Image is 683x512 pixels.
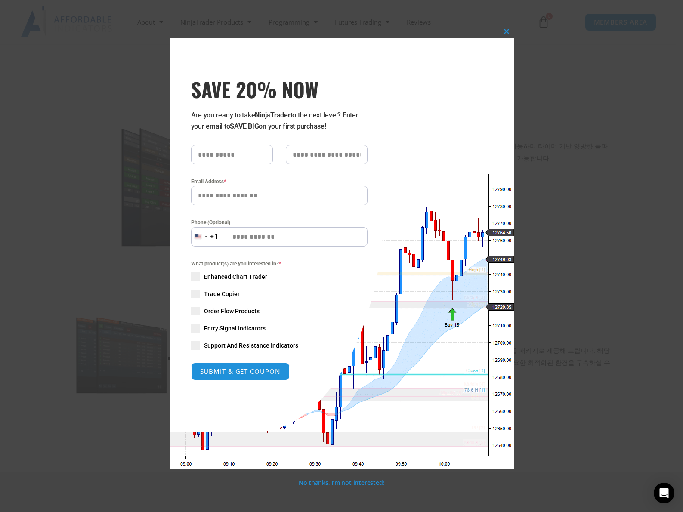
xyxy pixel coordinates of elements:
span: What product(s) are you interested in? [191,259,368,268]
span: Support And Resistance Indicators [204,341,298,350]
strong: SAVE BIG [230,122,259,130]
label: Order Flow Products [191,307,368,315]
button: SUBMIT & GET COUPON [191,363,290,380]
span: Order Flow Products [204,307,260,315]
label: Enhanced Chart Trader [191,272,368,281]
h3: SAVE 20% NOW [191,77,368,101]
span: Enhanced Chart Trader [204,272,267,281]
p: Are you ready to take to the next level? Enter your email to on your first purchase! [191,110,368,132]
span: Trade Copier [204,290,240,298]
label: Email Address [191,177,368,186]
label: Entry Signal Indicators [191,324,368,333]
strong: NinjaTrader [255,111,290,119]
label: Phone (Optional) [191,218,368,227]
span: Entry Signal Indicators [204,324,266,333]
a: No thanks, I’m not interested! [299,478,384,487]
div: +1 [210,231,219,243]
label: Trade Copier [191,290,368,298]
label: Support And Resistance Indicators [191,341,368,350]
button: Selected country [191,227,219,247]
div: Open Intercom Messenger [654,483,674,503]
